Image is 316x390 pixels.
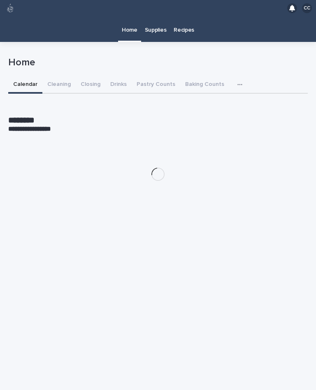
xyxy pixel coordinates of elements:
button: Closing [76,76,105,94]
button: Baking Counts [180,76,229,94]
img: 80hjoBaRqlyywVK24fQd [5,3,16,14]
p: Supplies [145,16,167,34]
a: Supplies [141,16,170,42]
a: Recipes [170,16,198,42]
p: Recipes [174,16,194,34]
button: Pastry Counts [132,76,180,94]
p: Home [122,16,137,34]
div: CC [302,3,312,13]
p: Home [8,57,304,69]
button: Cleaning [42,76,76,94]
button: Calendar [8,76,42,94]
a: Home [118,16,141,41]
button: Drinks [105,76,132,94]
